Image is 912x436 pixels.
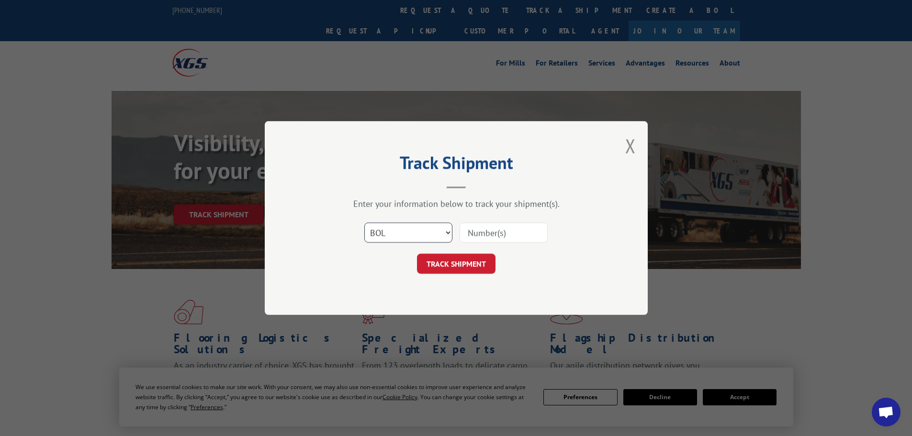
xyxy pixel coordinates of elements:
button: Close modal [625,133,636,158]
div: Open chat [872,398,901,426]
h2: Track Shipment [313,156,600,174]
input: Number(s) [460,223,548,243]
div: Enter your information below to track your shipment(s). [313,198,600,209]
button: TRACK SHIPMENT [417,254,495,274]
